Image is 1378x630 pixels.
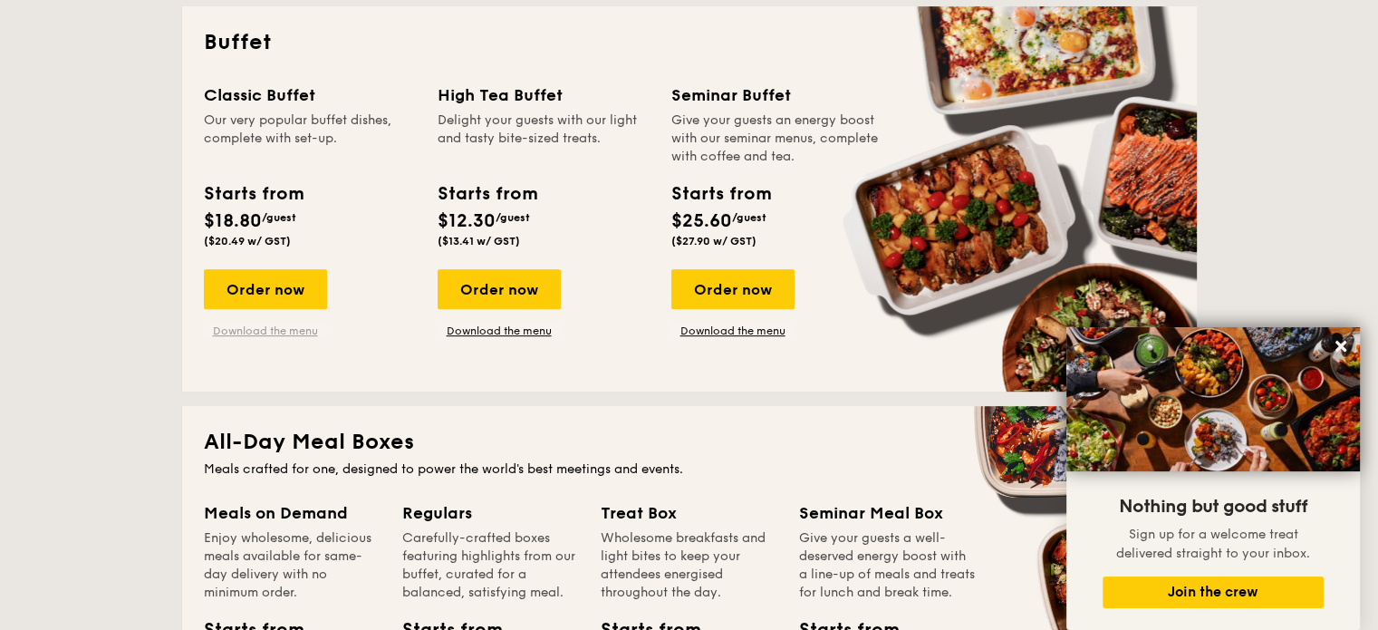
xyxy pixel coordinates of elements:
[671,180,770,208] div: Starts from
[671,111,883,166] div: Give your guests an energy boost with our seminar menus, complete with coffee and tea.
[204,210,262,232] span: $18.80
[671,82,883,108] div: Seminar Buffet
[438,210,496,232] span: $12.30
[204,500,381,526] div: Meals on Demand
[402,529,579,602] div: Carefully-crafted boxes featuring highlights from our buffet, curated for a balanced, satisfying ...
[1103,577,1324,608] button: Join the crew
[671,235,756,247] span: ($27.90 w/ GST)
[438,82,650,108] div: High Tea Buffet
[402,500,579,526] div: Regulars
[438,235,520,247] span: ($13.41 w/ GST)
[732,211,766,224] span: /guest
[204,180,303,208] div: Starts from
[204,529,381,602] div: Enjoy wholesome, delicious meals available for same-day delivery with no minimum order.
[671,269,795,309] div: Order now
[438,180,536,208] div: Starts from
[1066,327,1360,471] img: DSC07876-Edit02-Large.jpeg
[204,269,327,309] div: Order now
[1326,332,1355,361] button: Close
[204,324,327,338] a: Download the menu
[204,460,1175,479] div: Meals crafted for one, designed to power the world's best meetings and events.
[496,211,530,224] span: /guest
[204,111,416,166] div: Our very popular buffet dishes, complete with set-up.
[204,428,1175,457] h2: All-Day Meal Boxes
[671,210,732,232] span: $25.60
[204,82,416,108] div: Classic Buffet
[438,324,561,338] a: Download the menu
[262,211,296,224] span: /guest
[204,28,1175,57] h2: Buffet
[1119,496,1307,518] span: Nothing but good stuff
[601,529,777,602] div: Wholesome breakfasts and light bites to keep your attendees energised throughout the day.
[1116,527,1310,561] span: Sign up for a welcome treat delivered straight to your inbox.
[799,529,976,602] div: Give your guests a well-deserved energy boost with a line-up of meals and treats for lunch and br...
[204,235,291,247] span: ($20.49 w/ GST)
[438,111,650,166] div: Delight your guests with our light and tasty bite-sized treats.
[671,324,795,338] a: Download the menu
[601,500,777,526] div: Treat Box
[438,269,561,309] div: Order now
[799,500,976,526] div: Seminar Meal Box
